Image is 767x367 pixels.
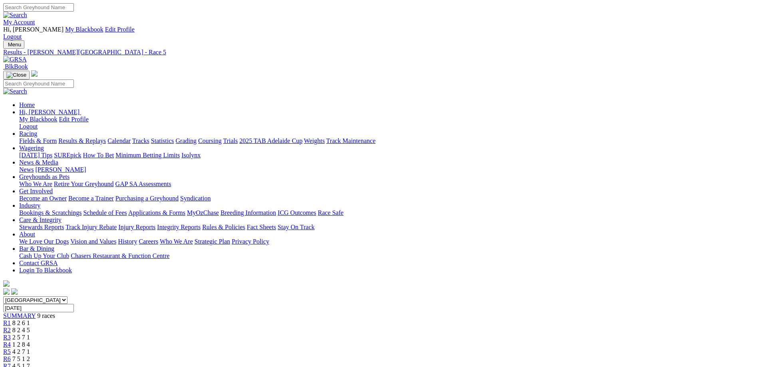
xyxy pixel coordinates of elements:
[318,209,343,216] a: Race Safe
[19,116,58,123] a: My Blackbook
[157,224,201,230] a: Integrity Reports
[12,319,30,326] span: 8 2 6 1
[8,42,21,48] span: Menu
[3,348,11,355] a: R5
[239,137,302,144] a: 2025 TAB Adelaide Cup
[278,209,316,216] a: ICG Outcomes
[19,195,764,202] div: Get Involved
[19,238,764,245] div: About
[19,181,764,188] div: Greyhounds as Pets
[19,195,67,202] a: Become an Owner
[12,334,30,341] span: 2 5 7 1
[19,252,69,259] a: Cash Up Your Club
[19,173,70,180] a: Greyhounds as Pets
[66,224,117,230] a: Track Injury Rebate
[19,260,58,266] a: Contact GRSA
[3,334,11,341] a: R3
[3,319,11,326] a: R1
[3,3,74,12] input: Search
[3,79,74,88] input: Search
[19,159,58,166] a: News & Media
[54,181,114,187] a: Retire Your Greyhound
[31,70,38,77] img: logo-grsa-white.png
[3,63,28,70] a: BlkBook
[19,109,79,115] span: Hi, [PERSON_NAME]
[37,312,55,319] span: 9 races
[326,137,376,144] a: Track Maintenance
[19,145,44,151] a: Wagering
[12,348,30,355] span: 4 2 7 1
[35,166,86,173] a: [PERSON_NAME]
[107,137,131,144] a: Calendar
[115,181,171,187] a: GAP SA Assessments
[118,238,137,245] a: History
[12,341,30,348] span: 1 2 8 4
[19,238,69,245] a: We Love Our Dogs
[105,26,135,33] a: Edit Profile
[3,341,11,348] a: R4
[118,224,155,230] a: Injury Reports
[19,166,764,173] div: News & Media
[3,26,64,33] span: Hi, [PERSON_NAME]
[3,19,35,26] a: My Account
[19,216,62,223] a: Care & Integrity
[115,152,180,159] a: Minimum Betting Limits
[11,288,18,295] img: twitter.svg
[180,195,211,202] a: Syndication
[19,245,54,252] a: Bar & Dining
[187,209,219,216] a: MyOzChase
[232,238,269,245] a: Privacy Policy
[3,33,22,40] a: Logout
[223,137,238,144] a: Trials
[19,209,764,216] div: Industry
[198,137,222,144] a: Coursing
[19,231,35,238] a: About
[19,123,38,130] a: Logout
[195,238,230,245] a: Strategic Plan
[221,209,276,216] a: Breeding Information
[19,252,764,260] div: Bar & Dining
[68,195,114,202] a: Become a Trainer
[19,166,34,173] a: News
[5,63,28,70] span: BlkBook
[19,109,81,115] a: Hi, [PERSON_NAME]
[128,209,185,216] a: Applications & Forms
[3,40,24,49] button: Toggle navigation
[6,72,26,78] img: Close
[278,224,314,230] a: Stay On Track
[19,137,57,144] a: Fields & Form
[3,49,764,56] div: Results - [PERSON_NAME][GEOGRAPHIC_DATA] - Race 5
[19,137,764,145] div: Racing
[19,130,37,137] a: Racing
[3,355,11,362] a: R6
[54,152,81,159] a: SUREpick
[19,202,40,209] a: Industry
[19,152,52,159] a: [DATE] Tips
[3,12,27,19] img: Search
[19,188,53,194] a: Get Involved
[83,152,114,159] a: How To Bet
[12,355,30,362] span: 7 5 1 2
[83,209,127,216] a: Schedule of Fees
[181,152,201,159] a: Isolynx
[19,101,35,108] a: Home
[247,224,276,230] a: Fact Sheets
[3,26,764,40] div: My Account
[19,116,764,130] div: Hi, [PERSON_NAME]
[12,327,30,333] span: 8 2 4 5
[3,312,36,319] a: SUMMARY
[19,152,764,159] div: Wagering
[3,327,11,333] a: R2
[3,88,27,95] img: Search
[3,56,27,63] img: GRSA
[151,137,174,144] a: Statistics
[58,137,106,144] a: Results & Replays
[3,71,30,79] button: Toggle navigation
[176,137,197,144] a: Grading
